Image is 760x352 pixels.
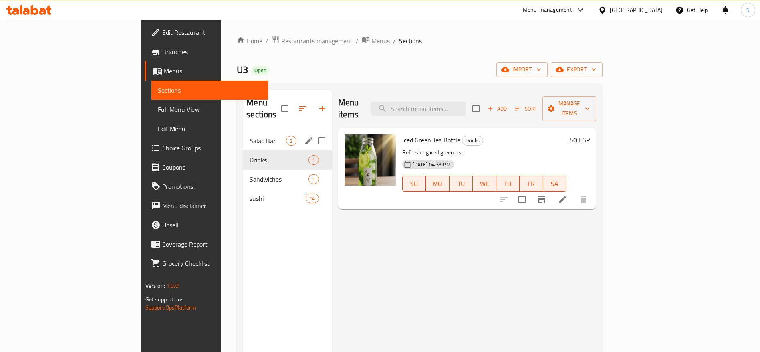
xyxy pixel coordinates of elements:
[281,36,353,46] span: Restaurants management
[309,156,318,164] span: 1
[546,178,564,190] span: SA
[496,176,520,192] button: TH
[145,281,165,291] span: Version:
[402,148,567,158] p: Refreshing iced green tea
[453,178,470,190] span: TU
[746,6,750,14] span: S
[570,134,590,146] h6: 50 EGP
[371,36,390,46] span: Menus
[306,195,318,202] span: 14
[243,131,331,150] div: Salad Bar2edit
[574,190,593,209] button: delete
[549,99,590,119] span: Manage items
[515,104,537,113] span: Sort
[303,135,315,147] button: edit
[338,97,362,121] h2: Menu items
[145,158,268,177] a: Coupons
[450,176,473,192] button: TU
[476,178,493,190] span: WE
[557,65,596,75] span: export
[162,162,262,172] span: Coupons
[429,178,446,190] span: MO
[166,281,179,291] span: 1.0.0
[162,47,262,57] span: Branches
[162,220,262,230] span: Upsell
[462,136,483,145] span: Drinks
[542,96,596,121] button: Manage items
[371,102,466,116] input: search
[309,176,318,183] span: 1
[402,134,460,146] span: Iced Green Tea Bottle
[308,155,319,165] div: items
[145,177,268,196] a: Promotions
[162,201,262,210] span: Menu disclaimer
[250,155,308,165] span: Drinks
[503,65,541,75] span: import
[513,103,539,115] button: Sort
[272,36,353,46] a: Restaurants management
[151,119,268,138] a: Edit Menu
[158,105,262,114] span: Full Menu View
[162,259,262,268] span: Grocery Checklist
[558,195,567,204] a: Edit menu item
[473,176,496,192] button: WE
[158,124,262,134] span: Edit Menu
[162,239,262,249] span: Coverage Report
[409,161,454,168] span: [DATE] 04:39 PM
[484,103,510,115] button: Add
[523,178,540,190] span: FR
[500,178,517,190] span: TH
[162,143,262,153] span: Choice Groups
[523,5,572,15] div: Menu-management
[468,100,484,117] span: Select section
[145,23,268,42] a: Edit Restaurant
[145,302,196,313] a: Support.OpsPlatform
[362,36,390,46] a: Menus
[237,36,603,46] nav: breadcrumb
[286,136,296,146] div: items
[510,103,542,115] span: Sort items
[162,182,262,191] span: Promotions
[162,28,262,37] span: Edit Restaurant
[145,294,182,305] span: Get support on:
[250,174,308,184] span: Sandwiches
[496,62,548,77] button: import
[484,103,510,115] span: Add item
[399,36,422,46] span: Sections
[406,178,423,190] span: SU
[145,235,268,254] a: Coverage Report
[393,36,396,46] li: /
[145,196,268,215] a: Menu disclaimer
[145,42,268,61] a: Branches
[243,128,331,211] nav: Menu sections
[145,61,268,81] a: Menus
[514,191,530,208] span: Select to update
[286,137,296,145] span: 2
[250,136,286,146] span: Salad Bar
[145,254,268,273] a: Grocery Checklist
[164,66,262,76] span: Menus
[426,176,450,192] button: MO
[486,104,508,113] span: Add
[306,194,319,203] div: items
[145,138,268,158] a: Choice Groups
[250,194,306,203] span: sushi
[151,100,268,119] a: Full Menu View
[243,150,331,170] div: Drinks1
[402,176,426,192] button: SU
[276,100,293,117] span: Select all sections
[610,6,663,14] div: [GEOGRAPHIC_DATA]
[312,99,332,118] button: Add section
[151,81,268,100] a: Sections
[293,99,312,118] span: Sort sections
[520,176,543,192] button: FR
[243,189,331,208] div: sushi14
[145,215,268,235] a: Upsell
[543,176,567,192] button: SA
[243,170,331,189] div: Sandwiches1
[308,174,319,184] div: items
